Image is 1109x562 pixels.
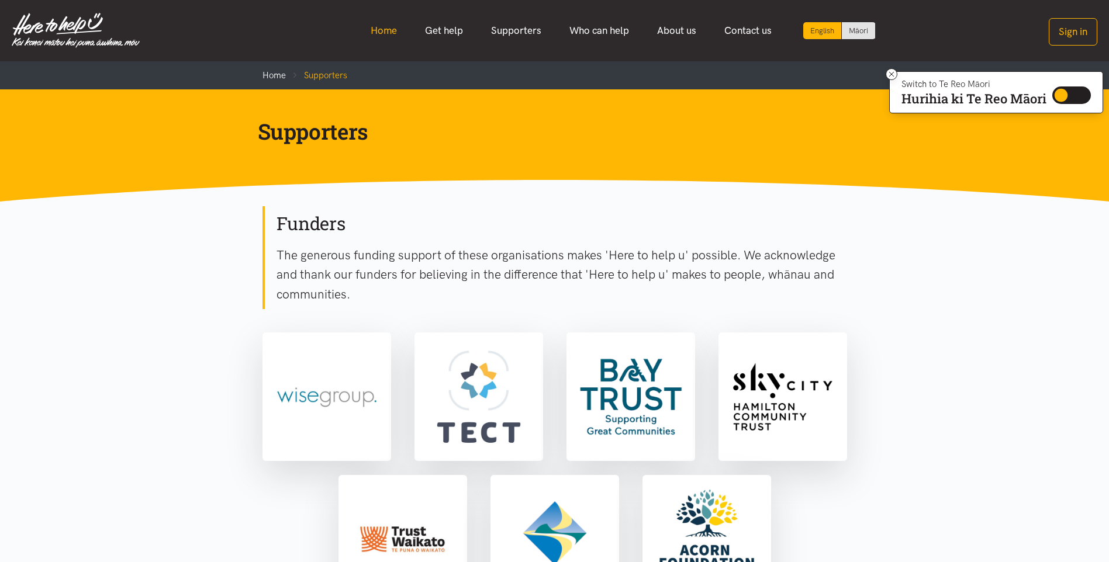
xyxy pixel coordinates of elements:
img: TECT [417,335,541,459]
img: Home [12,13,140,48]
a: Contact us [710,18,786,43]
a: About us [643,18,710,43]
a: Home [262,70,286,81]
a: Bay Trust [566,332,695,461]
a: TECT [414,332,543,461]
div: Language toggle [803,22,876,39]
li: Supporters [286,68,347,82]
button: Sign in [1049,18,1097,46]
a: Wise Group [262,332,391,461]
h2: Funders [277,211,847,236]
p: Hurihia ki Te Reo Māori [901,93,1046,104]
img: Sky City Community Trust [721,335,845,459]
p: The generous funding support of these organisations makes 'Here to help u' possible. We acknowled... [277,245,847,304]
a: Get help [411,18,477,43]
div: Current language [803,22,842,39]
a: Home [357,18,411,43]
a: Supporters [477,18,555,43]
p: Switch to Te Reo Māori [901,81,1046,88]
a: Who can help [555,18,643,43]
h1: Supporters [258,117,833,145]
img: Wise Group [265,335,389,459]
a: Switch to Te Reo Māori [842,22,875,39]
a: Sky City Community Trust [718,332,847,461]
img: Bay Trust [569,335,693,459]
